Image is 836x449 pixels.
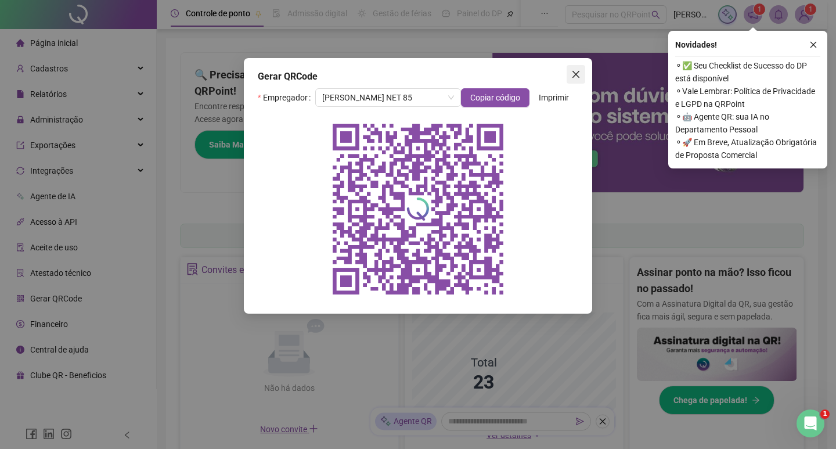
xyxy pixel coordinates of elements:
[470,91,520,104] span: Copiar código
[461,88,529,107] button: Copiar código
[571,70,581,79] span: close
[797,410,824,437] iframe: Intercom live chat
[809,41,817,49] span: close
[258,88,315,107] label: Empregador
[322,89,454,106] span: FERNANDO NET 85
[325,116,511,302] img: qrcode do empregador
[529,88,578,107] button: Imprimir
[675,38,717,51] span: Novidades !
[675,136,820,161] span: ⚬ 🚀 Em Breve, Atualização Obrigatória de Proposta Comercial
[567,65,585,84] button: Close
[539,91,569,104] span: Imprimir
[675,110,820,136] span: ⚬ 🤖 Agente QR: sua IA no Departamento Pessoal
[258,70,578,84] div: Gerar QRCode
[675,59,820,85] span: ⚬ ✅ Seu Checklist de Sucesso do DP está disponível
[820,410,830,419] span: 1
[675,85,820,110] span: ⚬ Vale Lembrar: Política de Privacidade e LGPD na QRPoint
